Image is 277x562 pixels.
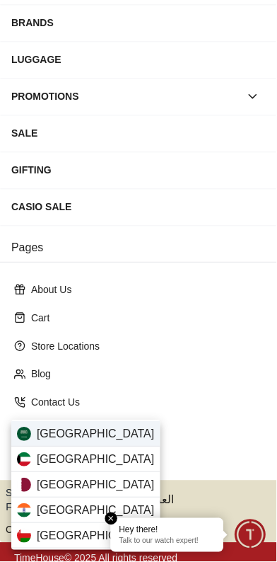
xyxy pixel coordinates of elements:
[119,524,216,536] div: Hey there!
[17,428,31,442] img: Saudi Arabia
[37,503,155,520] span: [GEOGRAPHIC_DATA]
[17,478,31,493] img: Qatar
[17,529,31,544] img: Oman
[37,528,155,545] span: [GEOGRAPHIC_DATA]
[105,513,118,526] em: Close tooltip
[235,520,266,551] div: Chat Widget
[17,453,31,467] img: Kuwait
[37,426,155,443] span: [GEOGRAPHIC_DATA]
[37,452,155,469] span: [GEOGRAPHIC_DATA]
[37,477,155,494] span: [GEOGRAPHIC_DATA]
[119,537,216,547] p: Talk to our watch expert!
[17,504,31,518] img: India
